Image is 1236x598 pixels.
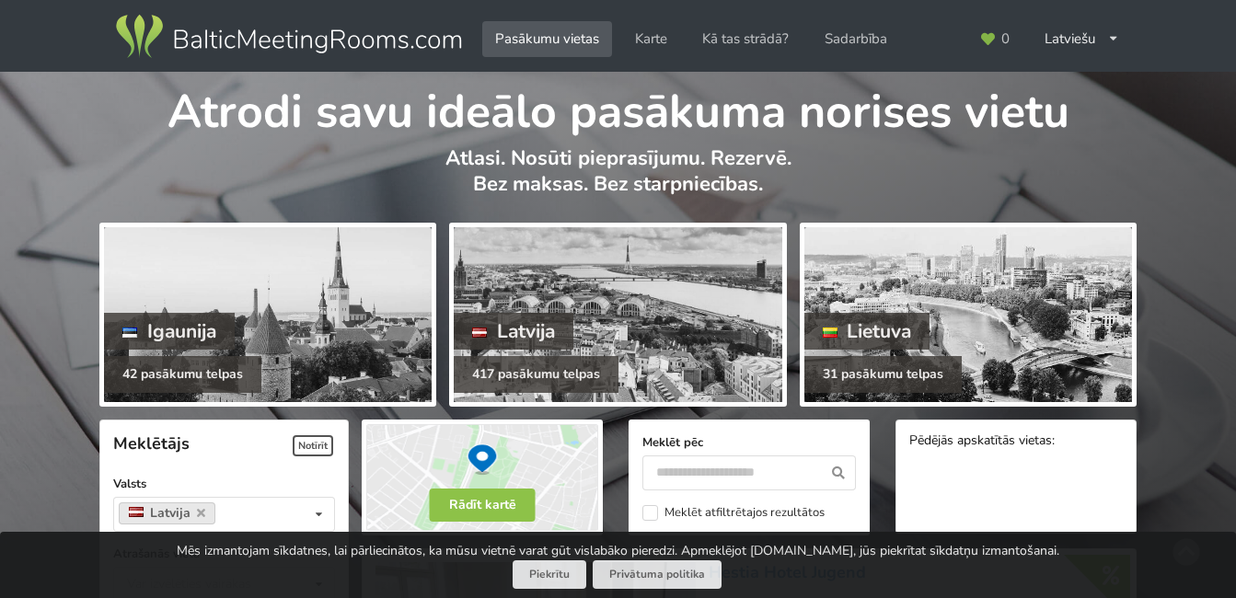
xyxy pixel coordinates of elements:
[513,560,586,589] button: Piekrītu
[800,223,1137,407] a: Lietuva 31 pasākumu telpas
[804,313,930,350] div: Lietuva
[642,505,825,521] label: Meklēt atfiltrētajos rezultātos
[454,313,573,350] div: Latvija
[622,21,680,57] a: Karte
[430,489,536,522] button: Rādīt kartē
[293,435,333,456] span: Notīrīt
[909,433,1123,451] div: Pēdējās apskatītās vietas:
[113,475,335,493] label: Valsts
[812,21,900,57] a: Sadarbība
[449,223,786,407] a: Latvija 417 pasākumu telpas
[362,420,603,535] img: Rādīt kartē
[113,432,190,454] span: Meklētājs
[119,502,215,524] a: Latvija
[593,560,722,589] a: Privātuma politika
[642,433,856,452] label: Meklēt pēc
[99,72,1137,142] h1: Atrodi savu ideālo pasākuma norises vietu
[99,145,1137,216] p: Atlasi. Nosūti pieprasījumu. Rezervē. Bez maksas. Bez starpniecības.
[482,21,612,57] a: Pasākumu vietas
[104,356,261,393] div: 42 pasākumu telpas
[99,223,436,407] a: Igaunija 42 pasākumu telpas
[689,21,802,57] a: Kā tas strādā?
[454,356,618,393] div: 417 pasākumu telpas
[804,356,962,393] div: 31 pasākumu telpas
[112,11,465,63] img: Baltic Meeting Rooms
[1001,32,1010,46] span: 0
[1032,21,1132,57] div: Latviešu
[104,313,235,350] div: Igaunija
